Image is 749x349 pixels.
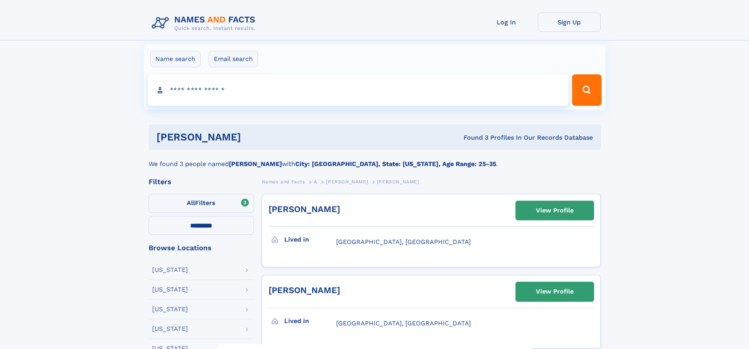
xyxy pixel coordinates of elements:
[269,204,340,214] a: [PERSON_NAME]
[284,233,336,246] h3: Lived in
[148,74,569,106] input: search input
[149,150,601,169] div: We found 3 people named with .
[336,238,471,246] span: [GEOGRAPHIC_DATA], [GEOGRAPHIC_DATA]
[536,201,574,220] div: View Profile
[572,74,601,106] button: Search Button
[149,244,254,251] div: Browse Locations
[152,306,188,312] div: [US_STATE]
[209,51,258,67] label: Email search
[152,326,188,332] div: [US_STATE]
[156,132,352,142] h1: [PERSON_NAME]
[352,133,593,142] div: Found 3 Profiles In Our Records Database
[377,179,419,185] span: [PERSON_NAME]
[152,267,188,273] div: [US_STATE]
[269,285,340,295] a: [PERSON_NAME]
[314,177,317,187] a: A
[284,314,336,328] h3: Lived in
[536,283,574,301] div: View Profile
[149,178,254,185] div: Filters
[295,160,496,168] b: City: [GEOGRAPHIC_DATA], State: [US_STATE], Age Range: 25-35
[326,177,368,187] a: [PERSON_NAME]
[149,194,254,213] label: Filters
[326,179,368,185] span: [PERSON_NAME]
[262,177,305,187] a: Names and Facts
[475,13,538,32] a: Log In
[336,319,471,327] span: [GEOGRAPHIC_DATA], [GEOGRAPHIC_DATA]
[314,179,317,185] span: A
[150,51,201,67] label: Name search
[152,286,188,293] div: [US_STATE]
[516,201,594,220] a: View Profile
[149,13,262,34] img: Logo Names and Facts
[187,199,195,207] span: All
[516,282,594,301] a: View Profile
[538,13,601,32] a: Sign Up
[229,160,282,168] b: [PERSON_NAME]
